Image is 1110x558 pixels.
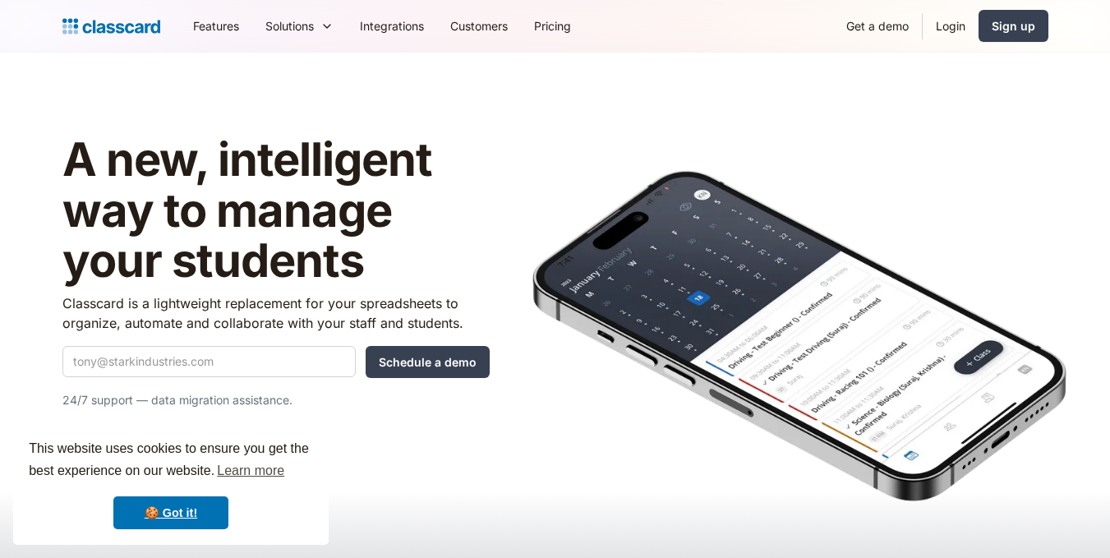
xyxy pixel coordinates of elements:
[62,135,490,287] h1: A new, intelligent way to manage your students
[265,17,314,35] div: Solutions
[521,7,584,44] a: Pricing
[13,423,329,545] div: cookieconsent
[62,15,160,38] a: Logo
[113,496,228,529] a: dismiss cookie message
[180,7,252,44] a: Features
[62,293,490,333] p: Classcard is a lightweight replacement for your spreadsheets to organize, automate and collaborat...
[366,346,490,378] input: Schedule a demo
[992,17,1035,35] div: Sign up
[252,7,347,44] div: Solutions
[29,439,313,483] span: This website uses cookies to ensure you get the best experience on our website.
[979,10,1048,42] a: Sign up
[923,7,979,44] a: Login
[437,7,521,44] a: Customers
[833,7,922,44] a: Get a demo
[347,7,437,44] a: Integrations
[62,346,490,378] form: Quick Demo Form
[62,390,490,410] p: 24/7 support — data migration assistance.
[62,346,356,377] input: tony@starkindustries.com
[214,459,287,483] a: learn more about cookies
